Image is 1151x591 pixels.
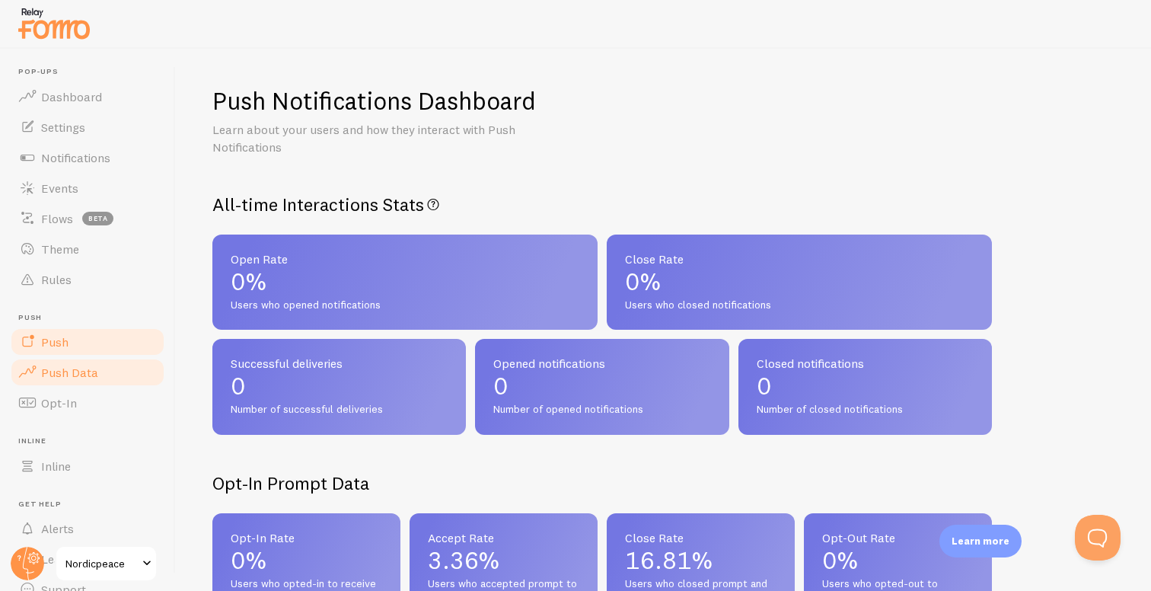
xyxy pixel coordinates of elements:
[231,548,382,573] p: 0%
[41,395,77,411] span: Opt-In
[625,299,974,312] span: Users who closed notifications
[41,458,71,474] span: Inline
[212,471,992,495] h2: Opt-In Prompt Data
[9,388,166,418] a: Opt-In
[9,544,166,574] a: Learn
[65,554,138,573] span: Nordicpeace
[9,142,166,173] a: Notifications
[41,211,73,226] span: Flows
[9,234,166,264] a: Theme
[493,403,710,417] span: Number of opened notifications
[625,548,776,573] p: 16.81%
[757,357,974,369] span: Closed notifications
[231,532,382,544] span: Opt-In Rate
[231,357,448,369] span: Successful deliveries
[41,180,78,196] span: Events
[18,436,166,446] span: Inline
[822,548,974,573] p: 0%
[231,253,579,265] span: Open Rate
[18,313,166,323] span: Push
[212,193,992,216] h2: All-time Interactions Stats
[231,299,579,312] span: Users who opened notifications
[625,253,974,265] span: Close Rate
[493,357,710,369] span: Opened notifications
[9,81,166,112] a: Dashboard
[41,365,98,380] span: Push Data
[41,521,74,536] span: Alerts
[55,545,158,582] a: Nordicpeace
[9,451,166,481] a: Inline
[939,525,1022,557] div: Learn more
[231,403,448,417] span: Number of successful deliveries
[625,270,974,294] p: 0%
[428,548,579,573] p: 3.36%
[41,241,79,257] span: Theme
[9,112,166,142] a: Settings
[493,374,710,398] p: 0
[9,203,166,234] a: Flows beta
[822,532,974,544] span: Opt-Out Rate
[9,357,166,388] a: Push Data
[952,534,1009,548] p: Learn more
[41,120,85,135] span: Settings
[41,272,72,287] span: Rules
[1075,515,1121,561] iframe: Help Scout Beacon - Open
[231,270,579,294] p: 0%
[428,532,579,544] span: Accept Rate
[212,85,536,117] h1: Push Notifications Dashboard
[9,327,166,357] a: Push
[18,67,166,77] span: Pop-ups
[18,500,166,510] span: Get Help
[212,121,578,156] p: Learn about your users and how they interact with Push Notifications
[231,374,448,398] p: 0
[757,374,974,398] p: 0
[41,150,110,165] span: Notifications
[41,334,69,350] span: Push
[9,173,166,203] a: Events
[41,89,102,104] span: Dashboard
[757,403,974,417] span: Number of closed notifications
[9,513,166,544] a: Alerts
[16,4,92,43] img: fomo-relay-logo-orange.svg
[9,264,166,295] a: Rules
[625,532,776,544] span: Close Rate
[82,212,113,225] span: beta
